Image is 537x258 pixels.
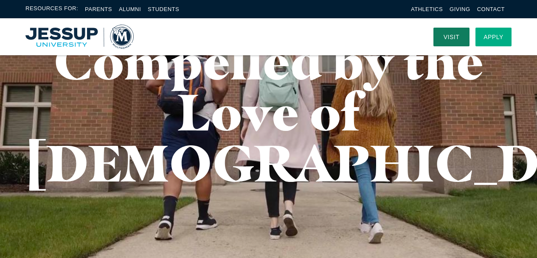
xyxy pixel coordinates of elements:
[477,6,505,12] a: Contact
[119,6,141,12] a: Alumni
[475,28,512,46] a: Apply
[433,28,470,46] a: Visit
[450,6,470,12] a: Giving
[411,6,443,12] a: Athletics
[25,4,78,14] span: Resources For:
[25,35,512,188] h1: Compelled by the Love of [DEMOGRAPHIC_DATA]
[85,6,112,12] a: Parents
[148,6,179,12] a: Students
[25,25,134,49] img: Multnomah University Logo
[25,25,134,49] a: Home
